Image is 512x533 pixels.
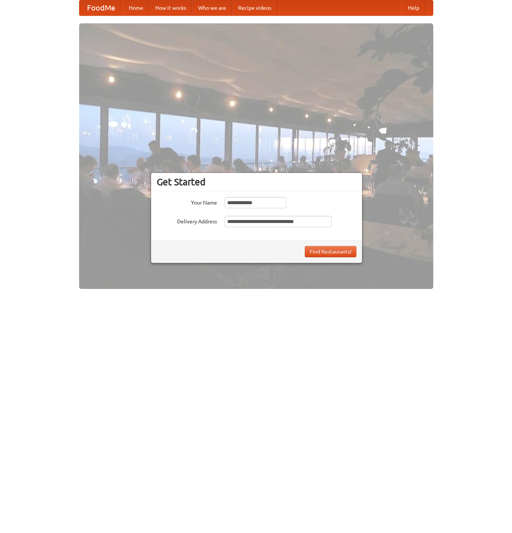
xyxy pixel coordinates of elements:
button: Find Restaurants! [305,246,356,257]
label: Your Name [157,197,217,206]
a: Recipe videos [232,0,277,15]
a: How it works [149,0,192,15]
a: FoodMe [79,0,123,15]
a: Help [402,0,425,15]
h3: Get Started [157,176,356,188]
a: Who we are [192,0,232,15]
a: Home [123,0,149,15]
label: Delivery Address [157,216,217,225]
